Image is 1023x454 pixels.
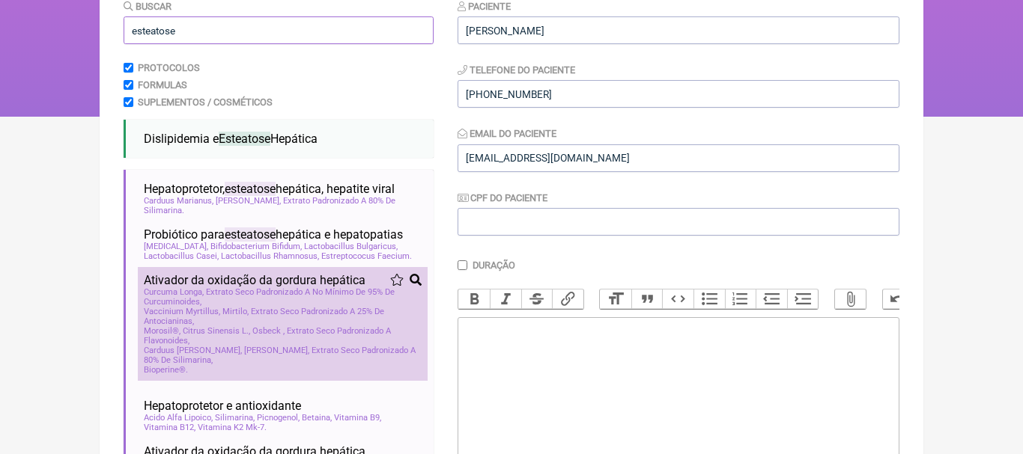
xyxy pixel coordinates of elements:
[458,128,556,139] label: Email do Paciente
[787,289,819,309] button: Increase Level
[600,289,631,309] button: Heading
[198,423,267,432] span: Vitamina K2 Mk-7
[334,413,381,423] span: Vitamina B9
[144,365,188,375] span: Bioperine®
[662,289,693,309] button: Code
[257,413,300,423] span: Picnogenol
[490,289,521,309] button: Italic
[144,326,422,346] span: Morosil®, Citrus Sinensis L., Osbeck , Extrato Seco Padronizado A Flavonoides
[144,413,213,423] span: Acido Alfa Lipoico
[458,289,490,309] button: Bold
[138,62,200,73] label: Protocolos
[138,96,273,108] label: Suplementos / Cosméticos
[124,1,171,12] label: Buscar
[221,251,319,261] span: Lactobacillus Rhamnosus
[835,289,866,309] button: Attach Files
[756,289,787,309] button: Decrease Level
[321,251,412,261] span: Estreptococus Faecium
[144,423,195,432] span: Vitamina B12
[225,182,276,196] span: esteatose
[144,132,318,146] span: Dislipidemia e Hepática
[144,346,422,365] span: Carduus [PERSON_NAME], [PERSON_NAME], Extrato Seco Padronizado A 80% De Silimarina
[144,182,395,196] span: Hepatoprotetor, hepática, hepatite viral
[138,79,187,91] label: Formulas
[144,307,422,326] span: Vaccinium Myrtillus, Mirtilo, Extrato Seco Padronizado A 25% De Antocianinas
[304,242,398,251] span: Lactobacillus Bulgaricus
[215,413,255,423] span: Silimarina
[521,289,553,309] button: Strikethrough
[631,289,663,309] button: Quote
[144,242,208,251] span: [MEDICAL_DATA]
[144,251,219,261] span: Lactobacillus Casei
[144,287,422,307] span: Curcuma Longa, Extrato Seco Padronizado A No Mínimo De 95% De Curcuminoides
[144,227,403,242] span: Probiótico para hepática e hepatopatias
[225,227,276,242] span: esteatose
[144,273,365,287] span: Ativador da oxidação da gordura hepática
[458,1,511,12] label: Paciente
[219,132,270,146] span: Esteatose
[144,196,422,215] span: Carduus Marianus, [PERSON_NAME], Extrato Padronizado A 80% De Silimarina
[124,16,434,44] input: exemplo: emagrecimento, ansiedade
[210,242,302,251] span: Bifidobacterium Bifidum
[144,399,301,413] span: Hepatoprotetor e antioxidante
[725,289,756,309] button: Numbers
[552,289,583,309] button: Link
[458,192,547,203] label: CPF do Paciente
[473,260,515,271] label: Duração
[693,289,725,309] button: Bullets
[458,64,575,76] label: Telefone do Paciente
[302,413,332,423] span: Betaina
[883,289,914,309] button: Undo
